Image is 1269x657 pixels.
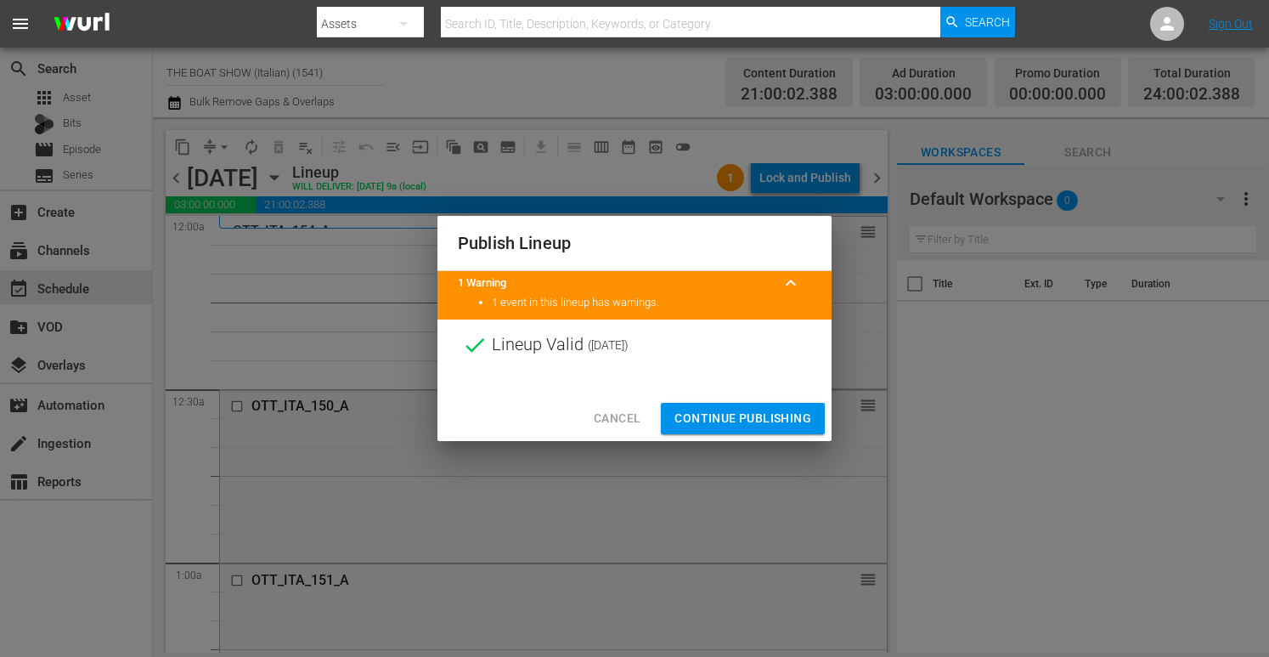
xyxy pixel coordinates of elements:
span: ( [DATE] ) [588,332,629,358]
h2: Publish Lineup [458,229,811,257]
span: Continue Publishing [674,408,811,429]
button: Cancel [580,403,654,434]
button: Continue Publishing [661,403,825,434]
a: Sign Out [1209,17,1253,31]
img: ans4CAIJ8jUAAAAAAAAAAAAAAAAAAAAAAAAgQb4GAAAAAAAAAAAAAAAAAAAAAAAAJMjXAAAAAAAAAAAAAAAAAAAAAAAAgAT5G... [41,4,122,44]
li: 1 event in this lineup has warnings. [492,295,811,311]
span: keyboard_arrow_up [781,273,801,293]
span: Cancel [594,408,640,429]
span: menu [10,14,31,34]
span: Search [965,7,1010,37]
title: 1 Warning [458,275,770,292]
div: Lineup Valid [437,320,832,371]
button: keyboard_arrow_up [770,263,811,303]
